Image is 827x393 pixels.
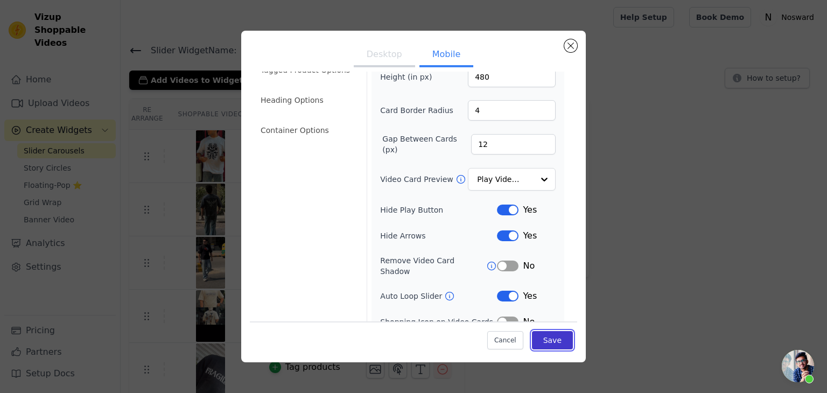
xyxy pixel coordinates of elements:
[380,72,439,82] label: Height (in px)
[380,230,497,241] label: Hide Arrows
[523,229,537,242] span: Yes
[254,120,360,141] li: Container Options
[523,315,535,328] span: No
[487,331,523,349] button: Cancel
[380,317,493,327] label: Shopping Icon on Video Cards
[354,44,415,67] button: Desktop
[380,205,497,215] label: Hide Play Button
[419,44,473,67] button: Mobile
[782,350,814,382] div: Open chat
[523,259,535,272] span: No
[380,291,444,301] label: Auto Loop Slider
[523,290,537,303] span: Yes
[523,203,537,216] span: Yes
[564,39,577,52] button: Close modal
[254,89,360,111] li: Heading Options
[532,331,573,349] button: Save
[382,134,471,155] label: Gap Between Cards (px)
[380,174,455,185] label: Video Card Preview
[380,105,453,116] label: Card Border Radius
[380,255,486,277] label: Remove Video Card Shadow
